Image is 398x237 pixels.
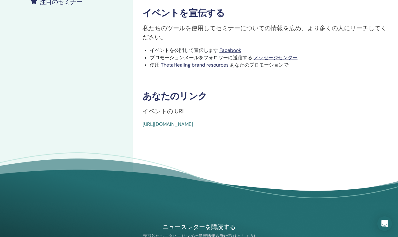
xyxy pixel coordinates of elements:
h4: ニュースレターを購読する [128,223,270,231]
p: イベントの URL [143,107,388,116]
li: イベントを公開して宣伝します [150,47,388,54]
div: Open Intercom Messenger [377,216,392,231]
a: メッセージセンター [254,54,298,61]
p: 私たちのツールを使用してセミナーについての情報を広め、より多くの人にリーチしてください。 [143,24,388,42]
li: 使用 あなたのプロモーションで [150,61,388,69]
li: プロモーションメールをフォロワーに送信する [150,54,388,61]
h3: イベントを宣伝する [143,8,388,19]
a: Facebook [219,47,241,53]
h3: あなたのリンク [143,91,388,102]
a: [URL][DOMAIN_NAME] [143,121,193,127]
a: ThetaHealing brand resources [161,62,229,68]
